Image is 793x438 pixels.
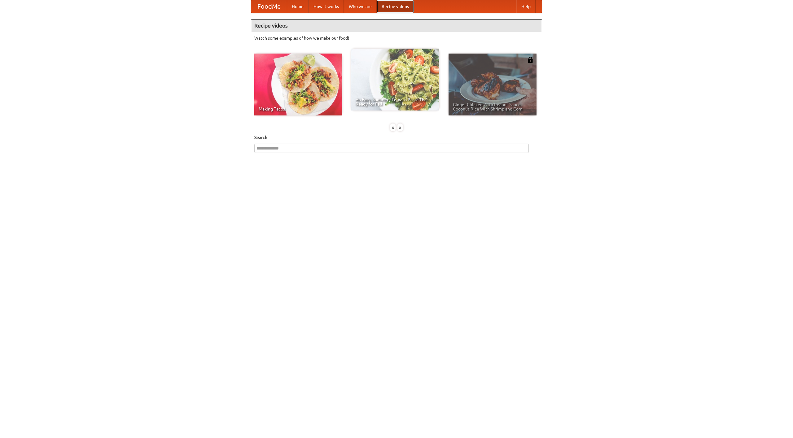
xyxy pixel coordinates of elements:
a: Making Tacos [254,54,342,115]
div: « [390,124,396,131]
a: FoodMe [251,0,287,13]
a: An Easy, Summery Tomato Pasta That's Ready for Fall [351,49,439,111]
img: 483408.png [527,57,533,63]
div: » [397,124,403,131]
h4: Recipe videos [251,20,542,32]
a: Help [516,0,536,13]
a: Home [287,0,309,13]
a: Recipe videos [377,0,414,13]
a: Who we are [344,0,377,13]
a: How it works [309,0,344,13]
h5: Search [254,134,539,141]
span: Making Tacos [259,107,338,111]
p: Watch some examples of how we make our food! [254,35,539,41]
span: An Easy, Summery Tomato Pasta That's Ready for Fall [356,98,435,106]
